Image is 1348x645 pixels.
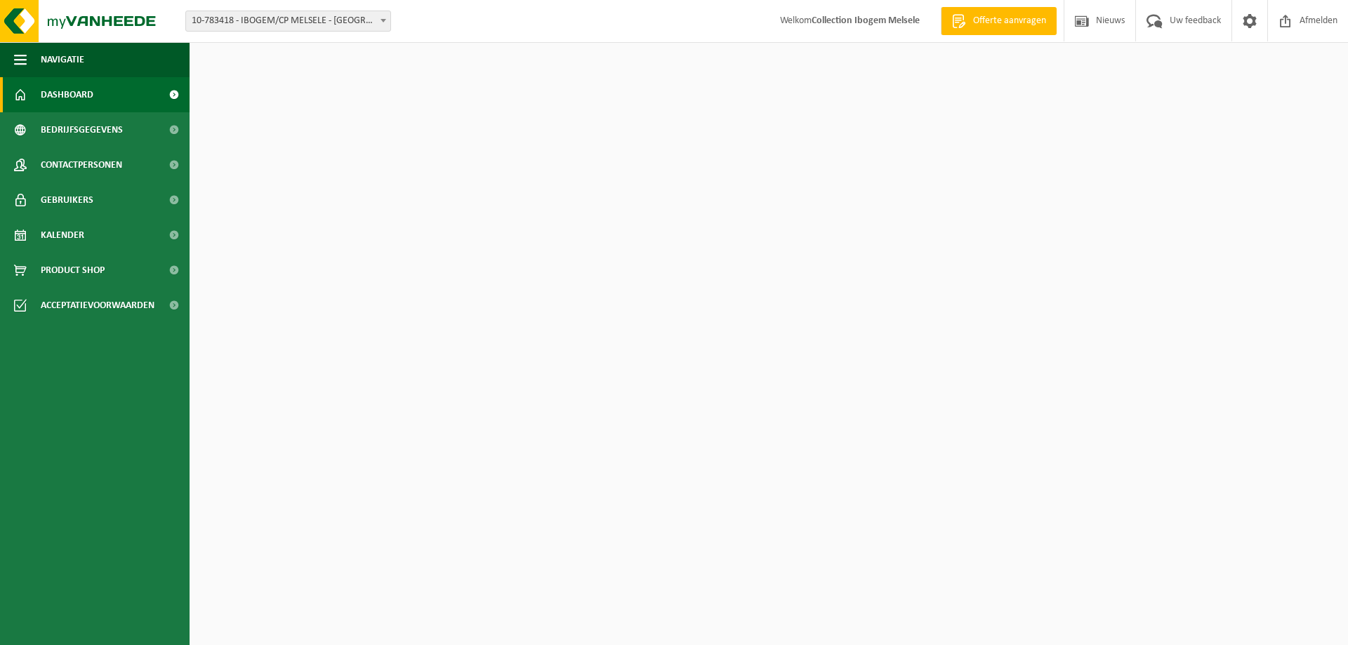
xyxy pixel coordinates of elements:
strong: Collection Ibogem Melsele [812,15,920,26]
span: Gebruikers [41,182,93,218]
span: Dashboard [41,77,93,112]
a: Offerte aanvragen [941,7,1057,35]
span: Product Shop [41,253,105,288]
span: Acceptatievoorwaarden [41,288,154,323]
span: Contactpersonen [41,147,122,182]
span: Kalender [41,218,84,253]
span: Offerte aanvragen [970,14,1050,28]
span: Bedrijfsgegevens [41,112,123,147]
span: 10-783418 - IBOGEM/CP MELSELE - MELSELE [185,11,391,32]
span: Navigatie [41,42,84,77]
span: 10-783418 - IBOGEM/CP MELSELE - MELSELE [186,11,390,31]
